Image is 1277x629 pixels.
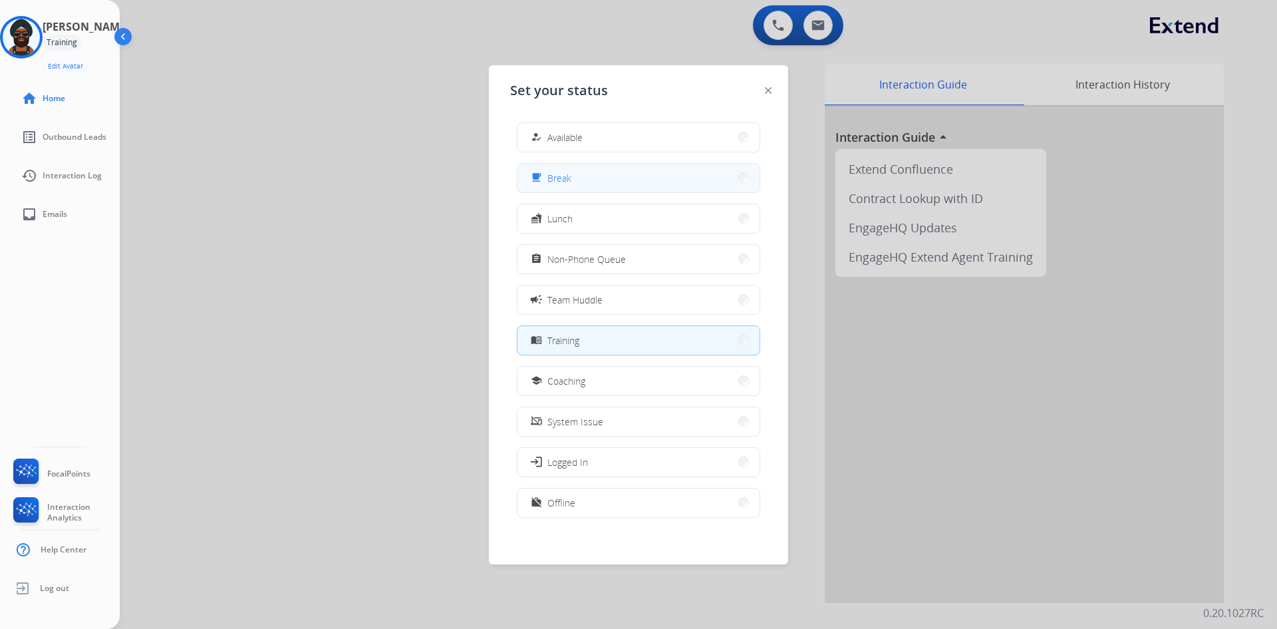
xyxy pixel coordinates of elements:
span: Non-Phone Queue [547,252,626,266]
img: close-button [765,87,772,94]
mat-icon: fastfood [531,213,542,224]
mat-icon: campaign [529,293,543,306]
button: Logged In [517,448,760,477]
span: Home [43,93,65,104]
mat-icon: menu_book [531,335,542,346]
span: Break [547,171,571,185]
mat-icon: list_alt [21,129,37,145]
button: Coaching [517,367,760,395]
button: Edit Avatar [43,59,88,74]
h3: [PERSON_NAME] [43,19,129,35]
a: FocalPoints [11,459,90,489]
span: Training [547,333,579,347]
span: Team Huddle [547,293,603,307]
span: Help Center [41,544,86,555]
span: Log out [40,583,69,594]
span: Lunch [547,212,573,226]
mat-icon: free_breakfast [531,172,542,184]
span: Coaching [547,374,585,388]
button: Offline [517,489,760,517]
p: 0.20.1027RC [1203,605,1264,621]
button: Team Huddle [517,286,760,314]
span: Set your status [510,81,608,100]
button: Break [517,164,760,192]
button: System Issue [517,407,760,436]
span: Interaction Analytics [47,502,120,523]
span: System Issue [547,415,603,429]
mat-icon: phonelink_off [531,416,542,427]
button: Available [517,123,760,152]
mat-icon: inbox [21,206,37,222]
span: Outbound Leads [43,132,106,142]
span: Logged In [547,455,588,469]
mat-icon: how_to_reg [531,132,542,143]
span: FocalPoints [47,469,90,479]
mat-icon: login [529,455,543,469]
img: avatar [3,19,40,56]
div: Training [43,35,81,51]
mat-icon: home [21,91,37,106]
span: Offline [547,496,575,510]
mat-icon: school [531,375,542,387]
span: Available [547,130,583,144]
button: Lunch [517,204,760,233]
span: Emails [43,209,67,220]
mat-icon: assignment [531,254,542,265]
a: Interaction Analytics [11,497,120,528]
mat-icon: work_off [531,497,542,509]
mat-icon: history [21,168,37,184]
button: Training [517,326,760,355]
span: Interaction Log [43,170,102,181]
button: Non-Phone Queue [517,245,760,274]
